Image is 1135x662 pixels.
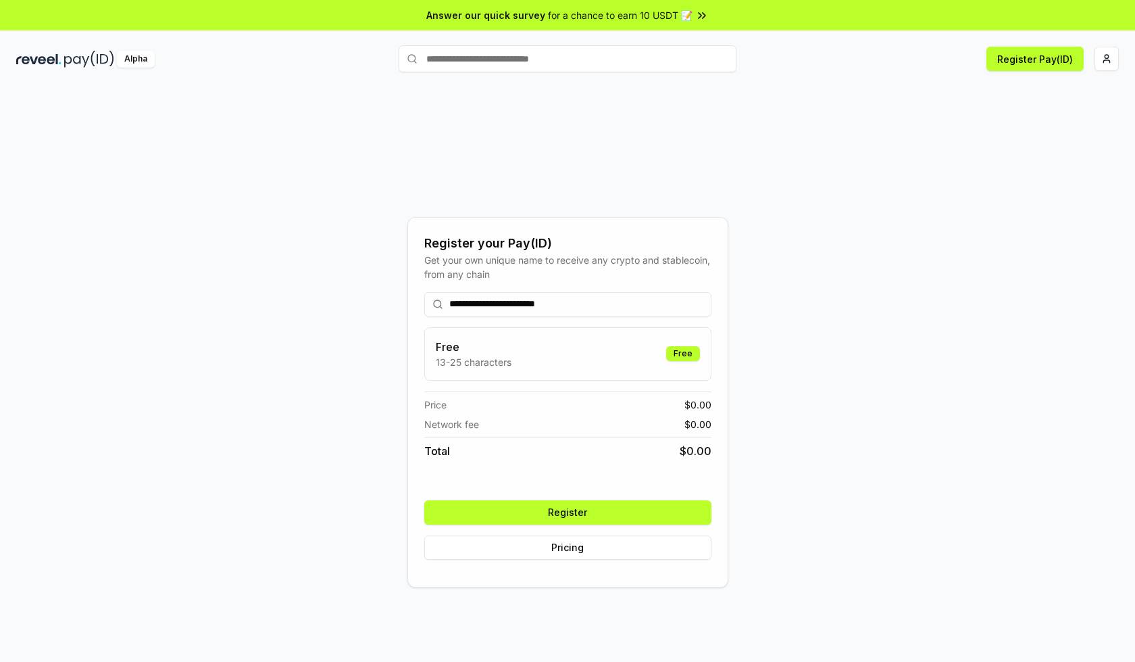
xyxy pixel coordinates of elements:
img: reveel_dark [16,51,61,68]
button: Pricing [424,536,711,560]
h3: Free [436,339,511,355]
div: Register your Pay(ID) [424,234,711,253]
img: pay_id [64,51,114,68]
span: $ 0.00 [684,417,711,431]
span: Network fee [424,417,479,431]
span: for a chance to earn 10 USDT 📝 [548,8,692,22]
div: Free [666,346,700,361]
span: Total [424,443,450,459]
button: Register Pay(ID) [986,47,1084,71]
span: $ 0.00 [684,398,711,412]
div: Get your own unique name to receive any crypto and stablecoin, from any chain [424,253,711,281]
span: Price [424,398,447,412]
span: Answer our quick survey [426,8,545,22]
div: Alpha [117,51,155,68]
span: $ 0.00 [680,443,711,459]
button: Register [424,500,711,525]
p: 13-25 characters [436,355,511,369]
